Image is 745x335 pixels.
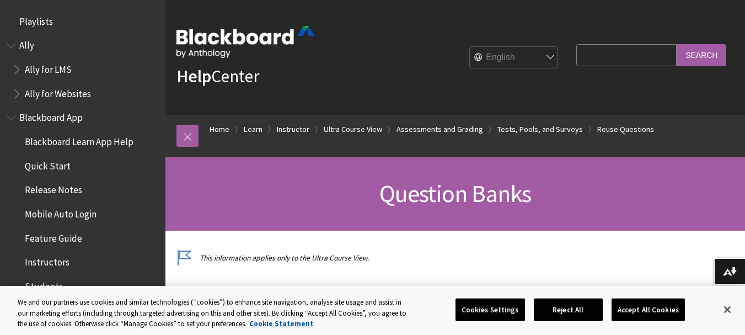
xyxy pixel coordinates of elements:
[176,65,259,87] a: HelpCenter
[597,123,654,136] a: Reuse Questions
[396,123,483,136] a: Assessments and Grading
[176,26,314,58] img: Blackboard by Anthology
[497,123,583,136] a: Tests, Pools, and Surveys
[176,253,571,263] p: This information applies only to the Ultra Course View.
[19,36,34,51] span: Ally
[25,277,63,292] span: Students
[715,297,739,322] button: Close
[7,12,159,31] nav: Book outline for Playlists
[534,298,603,321] button: Reject All
[470,47,558,69] select: Site Language Selector
[19,12,53,27] span: Playlists
[455,298,525,321] button: Cookies Settings
[210,123,229,136] a: Home
[379,178,532,209] span: Question Banks
[7,36,159,103] nav: Book outline for Anthology Ally Help
[25,253,69,268] span: Instructors
[25,60,72,75] span: Ally for LMS
[324,123,382,136] a: Ultra Course View
[249,319,313,328] a: More information about your privacy, opens in a new tab
[19,109,83,124] span: Blackboard App
[25,181,82,196] span: Release Notes
[25,132,133,147] span: Blackboard Learn App Help
[244,123,262,136] a: Learn
[25,84,91,99] span: Ally for Websites
[18,297,410,329] div: We and our partners use cookies and similar technologies (“cookies”) to enhance site navigation, ...
[25,205,97,220] span: Mobile Auto Login
[612,298,685,321] button: Accept All Cookies
[176,65,211,87] strong: Help
[25,157,71,172] span: Quick Start
[25,229,82,244] span: Feature Guide
[677,44,726,66] input: Search
[277,123,309,136] a: Instructor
